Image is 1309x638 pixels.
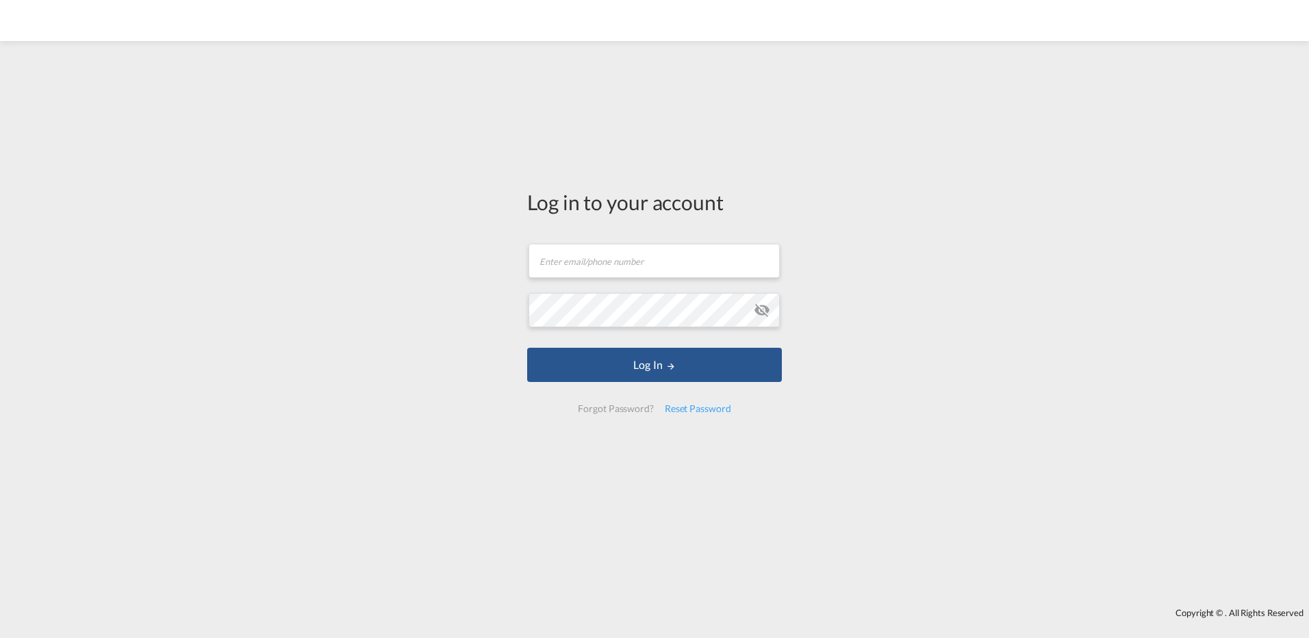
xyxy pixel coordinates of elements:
md-icon: icon-eye-off [754,302,770,318]
div: Forgot Password? [572,396,659,421]
div: Reset Password [659,396,737,421]
input: Enter email/phone number [529,244,780,278]
button: LOGIN [527,348,782,382]
div: Log in to your account [527,188,782,216]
